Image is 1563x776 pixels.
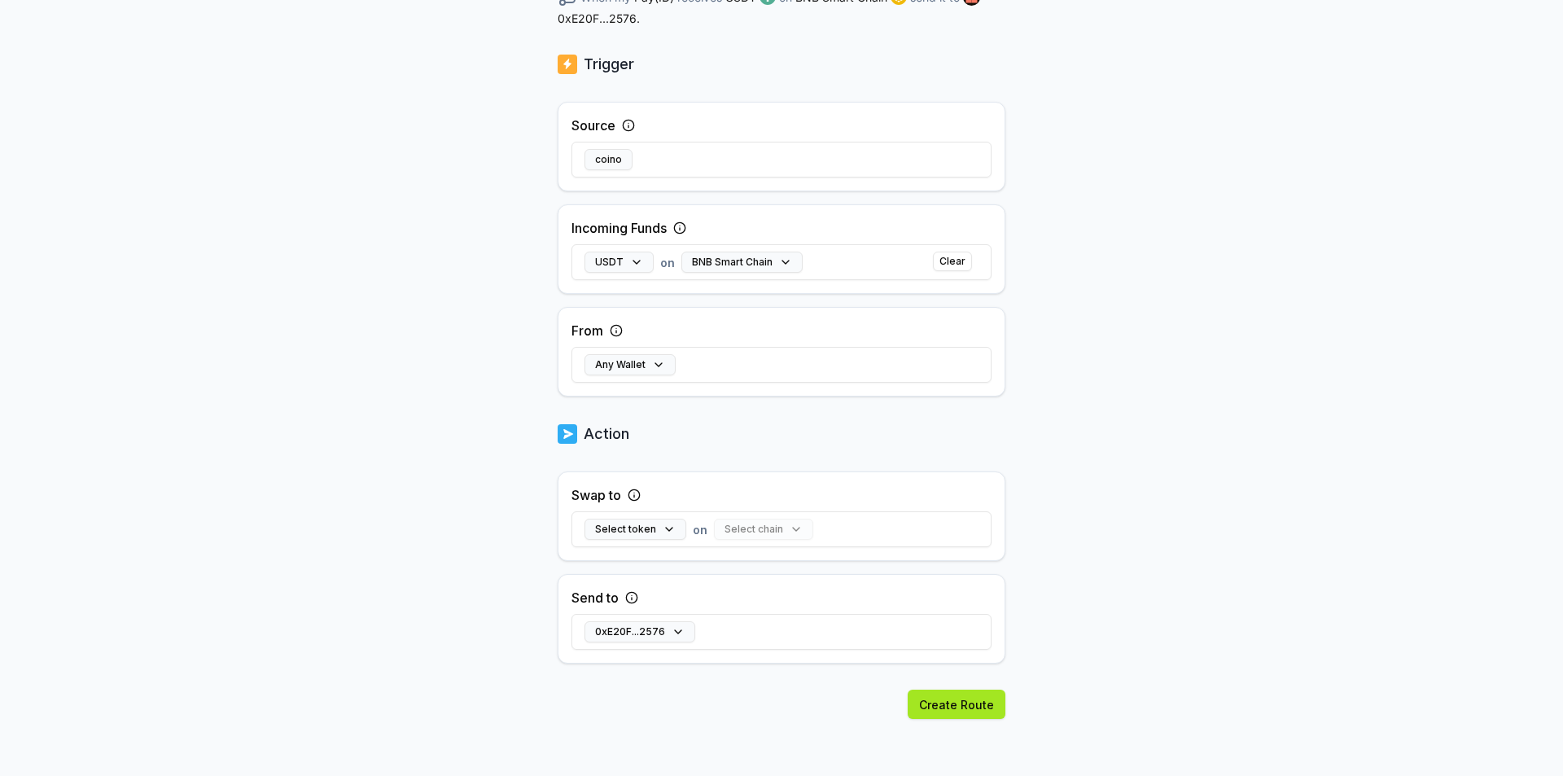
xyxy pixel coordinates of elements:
[571,116,615,135] label: Source
[558,53,577,76] img: logo
[693,521,707,538] span: on
[571,588,619,607] label: Send to
[584,53,634,76] p: Trigger
[584,621,695,642] button: 0xE20F...2576
[584,423,629,445] p: Action
[908,690,1005,719] button: Create Route
[584,519,686,540] button: Select token
[584,354,676,375] button: Any Wallet
[660,254,675,271] span: on
[584,252,654,273] button: USDT
[558,423,577,445] img: logo
[933,252,972,271] button: Clear
[558,10,640,27] span: 0xE20F...2576 .
[681,252,803,273] button: BNB Smart Chain
[571,218,667,238] label: Incoming Funds
[571,485,621,505] label: Swap to
[571,321,603,340] label: From
[584,149,633,170] button: coino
